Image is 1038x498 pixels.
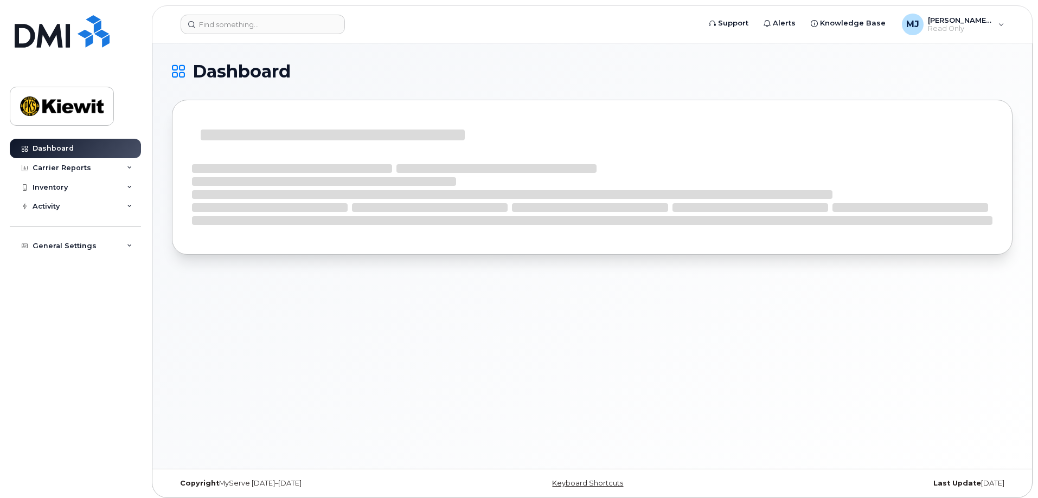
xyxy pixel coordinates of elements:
strong: Copyright [180,479,219,487]
a: Keyboard Shortcuts [552,479,623,487]
span: Dashboard [193,63,291,80]
div: [DATE] [732,479,1013,488]
strong: Last Update [933,479,981,487]
div: MyServe [DATE]–[DATE] [172,479,452,488]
